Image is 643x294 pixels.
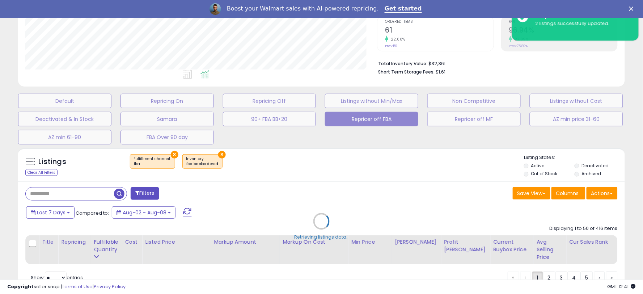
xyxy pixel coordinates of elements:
button: Deactivated & In Stock [18,112,111,126]
button: Repricing Off [223,94,316,108]
small: Prev: 50 [385,44,397,48]
div: Retrieving listings data.. [295,234,349,240]
div: Close [629,7,636,11]
a: Get started [385,5,422,13]
h2: 61 [385,26,493,36]
span: ROI [509,20,617,24]
button: AZ min 61-90 [18,130,111,144]
button: Listings without Cost [530,94,623,108]
strong: Copyright [7,283,34,290]
button: Repricing On [120,94,214,108]
button: FBA Over 90 day [120,130,214,144]
li: $32,361 [378,59,612,67]
b: Short Term Storage Fees: [378,69,435,75]
button: AZ min price 31-60 [530,112,623,126]
small: Prev: 75.80% [509,44,528,48]
span: Ordered Items [385,20,493,24]
button: Listings without Min/Max [325,94,418,108]
button: Samara [120,112,214,126]
button: Repricer off FBA [325,112,418,126]
div: 2 listings successfully updated. [530,20,633,27]
span: $1.61 [436,68,445,75]
small: 27.89% [512,37,529,42]
b: Total Inventory Value: [378,60,427,67]
div: seller snap | | [7,283,126,290]
h2: 96.94% [509,26,617,36]
small: 22.00% [388,37,405,42]
button: Non Competitive [427,94,521,108]
button: Repricer off MF [427,112,521,126]
div: Boost your Walmart sales with AI-powered repricing. [227,5,379,12]
img: Profile image for Adrian [210,3,221,15]
button: Default [18,94,111,108]
button: 90+ FBA BB<20 [223,112,316,126]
